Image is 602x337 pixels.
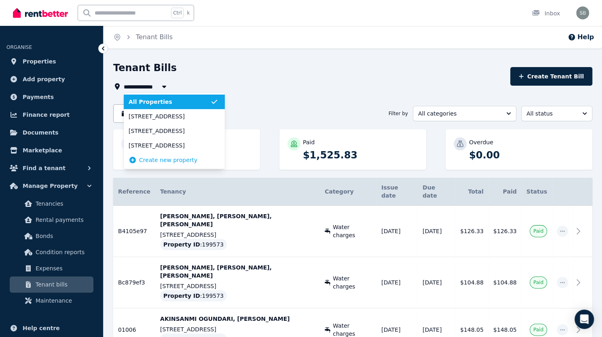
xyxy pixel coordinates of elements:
[23,323,60,333] span: Help centre
[36,280,90,289] span: Tenant bills
[533,326,543,333] span: Paid
[455,178,488,206] th: Total
[160,315,315,323] p: AKINSANMI OGUNDARI, [PERSON_NAME]
[376,178,418,206] th: Issue date
[521,106,592,121] button: All status
[23,181,78,191] span: Manage Property
[333,223,372,239] span: Water charges
[418,206,455,257] td: [DATE]
[23,74,65,84] span: Add property
[129,141,210,150] span: [STREET_ADDRESS]
[418,178,455,206] th: Due date
[10,228,93,244] a: Bonds
[118,279,145,286] span: Bc879ef3
[6,160,97,176] button: Find a tenant
[36,263,90,273] span: Expenses
[36,296,90,305] span: Maintenance
[510,67,592,86] button: Create Tenant Bill
[488,178,522,206] th: Paid
[10,212,93,228] a: Rental payments
[139,156,197,164] span: Create new property
[389,110,408,117] span: Filter by
[118,326,136,333] span: 01006
[36,247,90,257] span: Condition reports
[488,206,522,257] td: $126.33
[575,310,594,329] div: Open Intercom Messenger
[10,293,93,309] a: Maintenance
[10,276,93,293] a: Tenant bills
[160,212,315,228] p: [PERSON_NAME], [PERSON_NAME], [PERSON_NAME]
[413,106,516,121] button: All categories
[6,53,97,70] a: Properties
[376,257,418,308] td: [DATE]
[113,61,177,74] h1: Tenant Bills
[6,107,97,123] a: Finance report
[6,89,97,105] a: Payments
[522,178,552,206] th: Status
[163,292,200,300] span: Property ID
[418,110,500,118] span: All categories
[160,282,315,290] p: [STREET_ADDRESS]
[533,279,543,286] span: Paid
[469,138,493,146] p: Overdue
[320,178,376,206] th: Category
[129,112,210,120] span: [STREET_ADDRESS]
[113,104,167,123] button: Date filter
[23,163,65,173] span: Find a tenant
[187,10,190,16] span: k
[104,26,182,48] nav: Breadcrumb
[532,9,560,17] div: Inbox
[160,231,315,239] p: [STREET_ADDRESS]
[129,127,210,135] span: [STREET_ADDRESS]
[36,215,90,225] span: Rental payments
[488,257,522,308] td: $104.88
[36,199,90,209] span: Tenancies
[469,149,584,162] p: $0.00
[13,7,68,19] img: RentBetter
[36,231,90,241] span: Bonds
[118,188,150,195] span: Reference
[23,110,70,120] span: Finance report
[526,110,576,118] span: All status
[160,325,315,333] p: [STREET_ADDRESS]
[23,92,54,102] span: Payments
[6,124,97,141] a: Documents
[6,320,97,336] a: Help centre
[455,257,488,308] td: $104.88
[6,142,97,158] a: Marketplace
[10,196,93,212] a: Tenancies
[118,228,147,234] span: B4105e97
[171,8,184,18] span: Ctrl
[155,178,320,206] th: Tenancy
[568,32,594,42] button: Help
[23,145,62,155] span: Marketplace
[23,57,56,66] span: Properties
[418,257,455,308] td: [DATE]
[160,263,315,280] p: [PERSON_NAME], [PERSON_NAME], [PERSON_NAME]
[533,228,543,234] span: Paid
[10,244,93,260] a: Condition reports
[455,206,488,257] td: $126.33
[6,71,97,87] a: Add property
[129,98,210,106] span: All Properties
[23,128,59,137] span: Documents
[333,274,372,291] span: Water charges
[376,206,418,257] td: [DATE]
[163,240,200,249] span: Property ID
[303,149,418,162] p: $1,525.83
[10,260,93,276] a: Expenses
[160,239,227,250] div: : 199573
[6,178,97,194] button: Manage Property
[136,33,173,41] a: Tenant Bills
[576,6,589,19] img: Sudhir Bhatia
[160,290,227,301] div: : 199573
[303,138,315,146] p: Paid
[6,44,32,50] span: ORGANISE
